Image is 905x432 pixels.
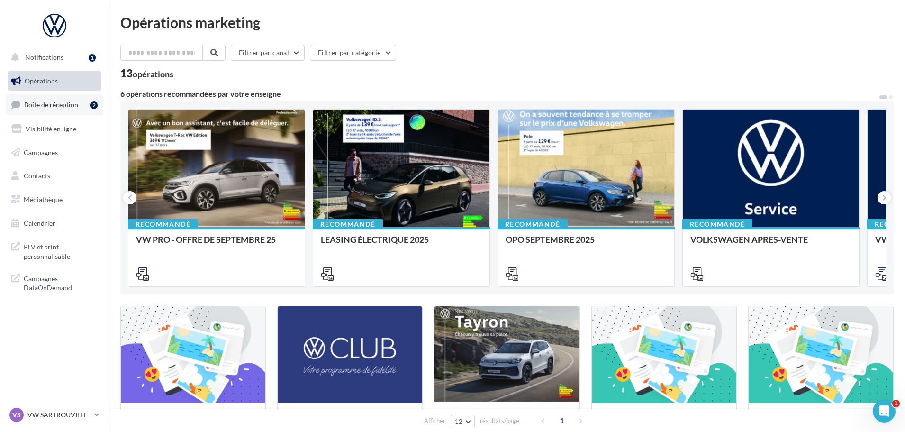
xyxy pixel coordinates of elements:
iframe: Intercom live chat [873,400,896,423]
button: Filtrer par catégorie [310,45,396,61]
span: Calendrier [24,219,55,227]
a: Contacts [6,166,103,186]
div: 13 [120,68,173,79]
span: Médiathèque [24,195,63,203]
span: PLV et print personnalisable [24,240,98,261]
a: PLV et print personnalisable [6,237,103,265]
div: Opérations marketing [120,15,894,29]
span: 12 [455,418,463,425]
div: opérations [133,70,173,78]
span: Visibilité en ligne [26,125,76,133]
span: Notifications [25,53,63,61]
span: Boîte de réception [24,101,78,109]
span: Campagnes DataOnDemand [24,272,98,293]
a: Campagnes DataOnDemand [6,268,103,296]
a: Opérations [6,71,103,91]
button: 12 [451,415,475,428]
span: Opérations [25,77,58,85]
div: LEASING ÉLECTRIQUE 2025 [321,235,482,254]
span: résultats/page [480,416,519,425]
span: VS [12,410,21,420]
a: Médiathèque [6,190,103,210]
div: VOLKSWAGEN APRES-VENTE [690,235,851,254]
div: VW PRO - OFFRE DE SEPTEMBRE 25 [136,235,297,254]
div: Recommandé [682,219,752,230]
span: Afficher [424,416,445,425]
a: VS VW SARTROUVILLE [8,406,101,424]
span: Campagnes [24,148,58,156]
div: Recommandé [498,219,568,230]
button: Notifications 1 [6,47,100,67]
div: Recommandé [128,219,198,230]
div: Recommandé [313,219,383,230]
div: 2 [90,101,98,109]
button: Filtrer par canal [231,45,305,61]
span: Contacts [24,172,50,180]
a: Visibilité en ligne [6,119,103,139]
a: Campagnes [6,143,103,163]
a: Calendrier [6,213,103,233]
div: 6 opérations recommandées par votre enseigne [120,90,878,98]
a: Boîte de réception2 [6,94,103,115]
div: OPO SEPTEMBRE 2025 [506,235,667,254]
span: 1 [892,400,900,407]
p: VW SARTROUVILLE [27,410,90,420]
span: 1 [554,413,570,428]
div: 1 [89,54,96,62]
